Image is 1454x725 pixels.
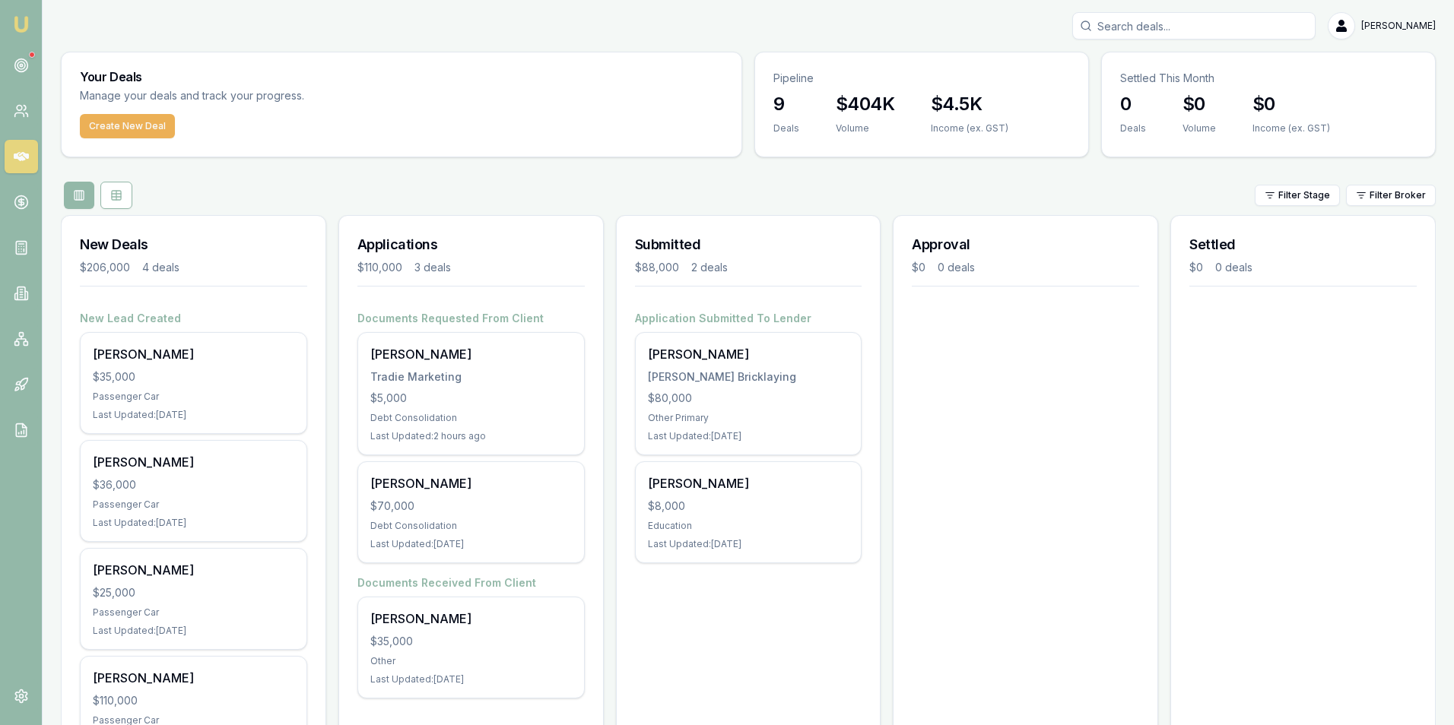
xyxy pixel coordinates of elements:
div: $25,000 [93,585,294,600]
div: [PERSON_NAME] [370,474,572,492]
div: 2 deals [691,260,728,275]
div: [PERSON_NAME] [648,345,849,363]
div: Last Updated: [DATE] [93,625,294,637]
div: $35,000 [370,634,572,649]
span: Filter Broker [1370,189,1426,201]
h3: 0 [1120,92,1146,116]
div: Passenger Car [93,391,294,403]
div: Last Updated: [DATE] [93,409,294,421]
div: [PERSON_NAME] Bricklaying [648,369,849,385]
div: $80,000 [648,391,849,406]
span: [PERSON_NAME] [1361,20,1436,32]
h3: $0 [1183,92,1216,116]
div: Last Updated: [DATE] [648,430,849,442]
div: $8,000 [648,499,849,514]
h3: $4.5K [931,92,1008,116]
div: 0 deals [1215,260,1252,275]
div: [PERSON_NAME] [370,345,572,363]
button: Filter Stage [1255,185,1340,206]
div: $88,000 [635,260,679,275]
h4: Application Submitted To Lender [635,311,862,326]
div: Income (ex. GST) [1252,122,1330,135]
div: $70,000 [370,499,572,514]
div: [PERSON_NAME] [370,609,572,628]
h3: Approval [912,234,1139,255]
div: Last Updated: 2 hours ago [370,430,572,442]
div: Other Primary [648,412,849,424]
img: emu-icon-u.png [12,15,30,33]
div: $206,000 [80,260,130,275]
div: [PERSON_NAME] [93,669,294,687]
div: Last Updated: [DATE] [370,538,572,550]
h4: Documents Requested From Client [357,311,585,326]
div: Passenger Car [93,499,294,511]
h3: Submitted [635,234,862,255]
h3: 9 [773,92,799,116]
div: $0 [1189,260,1203,275]
h3: $404K [836,92,894,116]
h3: Your Deals [80,71,723,83]
p: Manage your deals and track your progress. [80,87,469,105]
div: Passenger Car [93,606,294,619]
div: Last Updated: [DATE] [370,673,572,685]
h4: Documents Received From Client [357,575,585,590]
h3: $0 [1252,92,1330,116]
div: 0 deals [938,260,975,275]
h4: New Lead Created [80,311,307,326]
div: $35,000 [93,369,294,385]
h3: Applications [357,234,585,255]
div: $110,000 [357,260,402,275]
div: $110,000 [93,693,294,708]
div: Deals [773,122,799,135]
p: Pipeline [773,71,1070,86]
div: Other [370,655,572,667]
div: [PERSON_NAME] [93,453,294,471]
p: Settled This Month [1120,71,1417,86]
h3: Settled [1189,234,1417,255]
div: Income (ex. GST) [931,122,1008,135]
button: Create New Deal [80,114,175,138]
div: Volume [836,122,894,135]
div: Debt Consolidation [370,520,572,532]
button: Filter Broker [1346,185,1436,206]
div: [PERSON_NAME] [93,345,294,363]
span: Filter Stage [1278,189,1330,201]
div: $5,000 [370,391,572,406]
div: Volume [1183,122,1216,135]
h3: New Deals [80,234,307,255]
div: [PERSON_NAME] [93,561,294,579]
div: 4 deals [142,260,179,275]
div: Tradie Marketing [370,369,572,385]
div: $0 [912,260,925,275]
div: Debt Consolidation [370,412,572,424]
div: Education [648,520,849,532]
div: [PERSON_NAME] [648,474,849,492]
div: Last Updated: [DATE] [648,538,849,550]
div: $36,000 [93,477,294,492]
input: Search deals [1072,12,1316,40]
div: 3 deals [414,260,451,275]
div: Last Updated: [DATE] [93,517,294,529]
div: Deals [1120,122,1146,135]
